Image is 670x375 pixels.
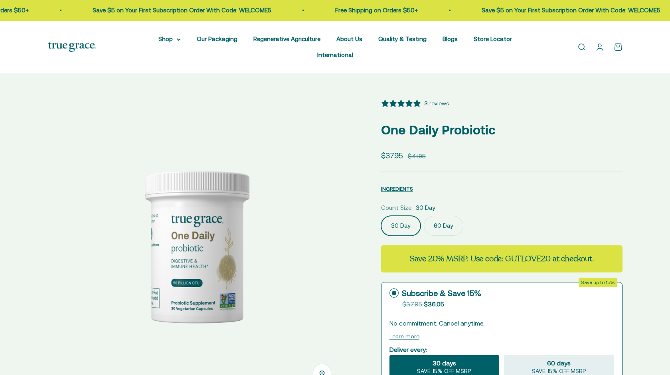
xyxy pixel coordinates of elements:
a: Blogs [443,36,458,42]
a: Regenerative Agriculture [253,36,320,42]
span: 30 Day [416,203,435,213]
a: Our Packaging [197,36,237,42]
legend: Count Size: [381,203,413,213]
a: Store Locator [474,36,512,42]
compare-at-price: $41.95 [408,152,426,161]
button: 5 stars, 3 ratings [381,99,449,108]
a: Free Shipping on Orders $50+ [335,7,418,14]
a: International [317,51,353,58]
a: Quality & Testing [378,36,427,42]
sale-price: $37.95 [381,150,403,162]
a: About Us [336,36,362,42]
strong: Save 20% MSRP. Use code: GUTLOVE20 at checkout. [410,253,594,264]
span: INGREDIENTS [381,186,413,192]
summary: Shop [158,34,181,44]
div: 3 reviews [424,99,449,108]
button: INGREDIENTS [381,184,413,193]
p: Save $5 on Your First Subscription Order With Code: WELCOME5 [482,6,660,15]
p: One Daily Probiotic [381,120,623,140]
p: Save $5 on Your First Subscription Order With Code: WELCOME5 [93,6,271,15]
